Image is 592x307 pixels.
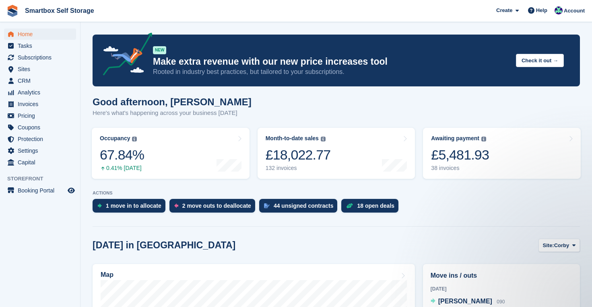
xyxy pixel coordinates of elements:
p: Rooted in industry best practices, but tailored to your subscriptions. [153,68,509,76]
div: Awaiting payment [431,135,479,142]
span: Corby [554,242,569,250]
img: icon-info-grey-7440780725fd019a000dd9b08b2336e03edf1995a4989e88bcd33f0948082b44.svg [321,137,326,141]
span: Help [536,6,547,14]
span: Capital [18,157,66,168]
a: menu [4,75,76,86]
span: [PERSON_NAME] [438,298,492,305]
span: Tasks [18,40,66,51]
a: Smartbox Self Storage [22,4,97,17]
span: Site: [543,242,554,250]
span: Invoices [18,98,66,110]
a: menu [4,98,76,110]
div: 0.41% [DATE] [100,165,144,172]
span: Coupons [18,122,66,133]
span: Home [18,29,66,40]
span: Pricing [18,110,66,121]
a: menu [4,145,76,156]
a: 1 move in to allocate [93,199,169,217]
span: Protection [18,133,66,145]
span: Account [564,7,585,15]
div: 44 unsigned contracts [274,203,334,209]
p: ACTIONS [93,190,580,196]
a: Month-to-date sales £18,022.77 132 invoices [258,128,415,179]
p: Here's what's happening across your business [DATE] [93,108,252,118]
div: Month-to-date sales [266,135,319,142]
img: icon-info-grey-7440780725fd019a000dd9b08b2336e03edf1995a4989e88bcd33f0948082b44.svg [132,137,137,141]
h1: Good afternoon, [PERSON_NAME] [93,96,252,107]
div: NEW [153,46,166,54]
span: Sites [18,63,66,75]
img: stora-icon-8386f47178a22dfd0bd8f6a31ec36ba5ce8667c1dd55bd0f319d3a0aa187defe.svg [6,5,19,17]
span: Analytics [18,87,66,98]
img: price-adjustments-announcement-icon-8257ccfd72463d97f412b2fc003d46551f7dbcb40ab6d574587a9cd5c0d94... [96,33,153,78]
h2: [DATE] in [GEOGRAPHIC_DATA] [93,240,235,251]
a: Awaiting payment £5,481.93 38 invoices [423,128,581,179]
div: 38 invoices [431,165,489,172]
a: [PERSON_NAME] 090 [431,297,505,307]
h2: Map [101,271,113,278]
a: menu [4,185,76,196]
div: [DATE] [431,285,572,293]
a: menu [4,87,76,98]
div: 132 invoices [266,165,331,172]
div: 67.84% [100,147,144,163]
img: contract_signature_icon-13c848040528278c33f63329250d36e43548de30e8caae1d1a13099fd9432cc5.svg [264,203,270,208]
a: menu [4,110,76,121]
span: Subscriptions [18,52,66,63]
a: Preview store [66,186,76,195]
h2: Move ins / outs [431,271,572,280]
button: Site: Corby [538,239,580,252]
a: 44 unsigned contracts [259,199,342,217]
a: menu [4,63,76,75]
img: icon-info-grey-7440780725fd019a000dd9b08b2336e03edf1995a4989e88bcd33f0948082b44.svg [481,137,486,141]
div: 2 move outs to deallocate [182,203,251,209]
a: menu [4,133,76,145]
a: 18 open deals [341,199,402,217]
a: menu [4,157,76,168]
span: 090 [497,299,505,305]
img: move_ins_to_allocate_icon-fdf77a2bb77ea45bf5b3d319d69a93e2d87916cf1d5bf7949dd705db3b84f3ca.svg [97,203,102,208]
a: 2 move outs to deallocate [169,199,259,217]
a: Occupancy 67.84% 0.41% [DATE] [92,128,250,179]
a: menu [4,122,76,133]
a: menu [4,29,76,40]
a: menu [4,40,76,51]
div: 1 move in to allocate [106,203,161,209]
div: 18 open deals [357,203,394,209]
span: CRM [18,75,66,86]
div: Occupancy [100,135,130,142]
span: Storefront [7,175,80,183]
span: Create [496,6,512,14]
div: £5,481.93 [431,147,489,163]
button: Check it out → [516,54,564,67]
span: Settings [18,145,66,156]
img: move_outs_to_deallocate_icon-f764333ba52eb49d3ac5e1228854f67142a1ed5810a6f6cc68b1a99e826820c5.svg [174,203,178,208]
span: Booking Portal [18,185,66,196]
a: menu [4,52,76,63]
p: Make extra revenue with our new price increases tool [153,56,509,68]
img: deal-1b604bf984904fb50ccaf53a9ad4b4a5d6e5aea283cecdc64d6e3604feb123c2.svg [346,203,353,209]
img: Roger Canham [555,6,563,14]
div: £18,022.77 [266,147,331,163]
